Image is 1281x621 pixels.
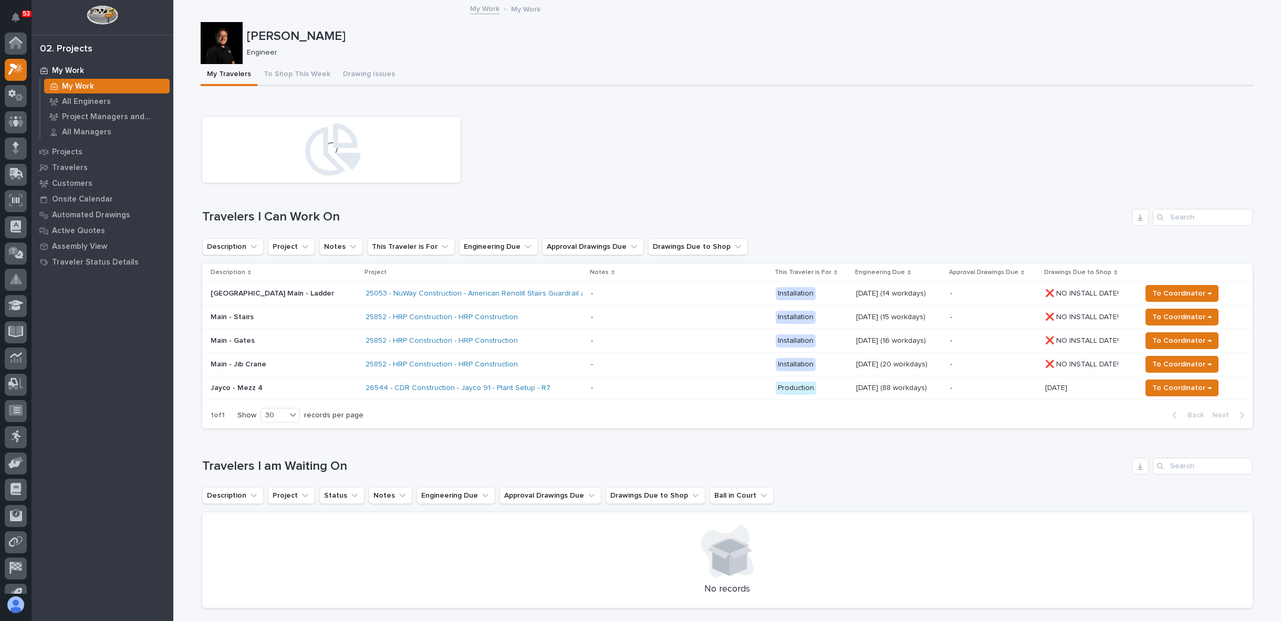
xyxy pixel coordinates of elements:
div: Production [776,382,816,395]
p: ❌ NO INSTALL DATE! [1045,334,1121,345]
p: Onsite Calendar [52,195,113,204]
input: Search [1153,209,1253,226]
p: Customers [52,179,92,188]
div: - [591,289,593,298]
div: Installation [776,287,816,300]
span: To Coordinator → [1152,358,1212,371]
span: To Coordinator → [1152,334,1212,347]
p: [DATE] (20 workdays) [856,360,941,369]
p: Approval Drawings Due [949,267,1018,278]
a: My Work [32,62,173,78]
div: - [591,360,593,369]
p: Drawings Due to Shop [1044,267,1111,278]
p: Travelers [52,163,88,173]
input: Search [1153,458,1253,475]
p: This Traveler is For [775,267,831,278]
a: Travelers [32,160,173,175]
a: 25852 - HRP Construction - HRP Construction [366,336,518,345]
button: To Coordinator → [1145,332,1218,349]
p: Traveler Status Details [52,258,139,267]
button: Next [1208,411,1253,420]
a: All Engineers [40,94,173,109]
p: My Work [52,66,84,76]
p: Active Quotes [52,226,105,236]
p: 53 [23,10,30,17]
p: All Managers [62,128,111,137]
tr: Main - Jib Crane25852 - HRP Construction - HRP Construction - Installation[DATE] (20 workdays)-❌ ... [202,353,1253,376]
button: Engineering Due [416,487,495,504]
p: - [950,384,1037,393]
p: 1 of 1 [202,403,233,428]
a: 25852 - HRP Construction - HRP Construction [366,360,518,369]
p: ❌ NO INSTALL DATE! [1045,311,1121,322]
div: - [591,336,593,345]
tr: Main - Stairs25852 - HRP Construction - HRP Construction - Installation[DATE] (15 workdays)-❌ NO ... [202,306,1253,329]
button: Project [268,487,315,504]
a: Project Managers and Engineers [40,109,173,124]
p: - [950,360,1037,369]
p: - [950,336,1037,345]
p: [DATE] (16 workdays) [856,336,941,345]
h1: Travelers I am Waiting On [202,459,1128,474]
button: Notifications [5,6,27,28]
p: ❌ NO INSTALL DATE! [1045,358,1121,369]
p: Main - Jib Crane [211,360,358,369]
button: My Travelers [201,64,257,86]
button: Approval Drawings Due [542,238,644,255]
button: To Coordinator → [1145,356,1218,373]
p: All Engineers [62,97,111,107]
p: - [950,313,1037,322]
p: Main - Gates [211,336,358,345]
div: Installation [776,358,816,371]
button: Drawings Due to Shop [648,238,748,255]
button: This Traveler is For [367,238,455,255]
button: To Coordinator → [1145,309,1218,325]
button: Back [1164,411,1208,420]
button: To Coordinator → [1145,380,1218,396]
p: Automated Drawings [52,210,130,220]
p: records per page [304,411,363,420]
button: Engineering Due [459,238,538,255]
p: Engineering Due [855,267,905,278]
button: Description [202,487,264,504]
div: 30 [261,410,286,421]
p: [DATE] (88 workdays) [856,384,941,393]
h1: Travelers I Can Work On [202,209,1128,225]
a: All Managers [40,124,173,139]
p: - [950,289,1037,298]
div: Installation [776,334,816,348]
p: Description [211,267,245,278]
p: My Work [62,82,94,91]
p: [GEOGRAPHIC_DATA] Main - Ladder [211,289,358,298]
div: - [591,313,593,322]
span: To Coordinator → [1152,382,1212,394]
a: Assembly View [32,238,173,254]
button: Drawings Due to Shop [606,487,705,504]
button: Approval Drawings Due [499,487,601,504]
p: [PERSON_NAME] [247,29,1249,44]
button: Description [202,238,264,255]
tr: Main - Gates25852 - HRP Construction - HRP Construction - Installation[DATE] (16 workdays)-❌ NO I... [202,329,1253,353]
tr: [GEOGRAPHIC_DATA] Main - Ladder25053 - NuWay Construction - American Renolit Stairs Guardrail and... [202,282,1253,306]
a: Traveler Status Details [32,254,173,270]
a: 26544 - CDR Construction - Jayco 91 - Plant Setup - R7 [366,384,550,393]
tr: Jayco - Mezz 426544 - CDR Construction - Jayco 91 - Plant Setup - R7 - Production[DATE] (88 workd... [202,376,1253,400]
button: Status [319,487,364,504]
p: Projects [52,148,82,157]
span: Back [1181,411,1204,420]
p: Engineer [247,48,1245,57]
p: Project Managers and Engineers [62,112,165,122]
a: My Work [470,2,499,14]
button: users-avatar [5,594,27,616]
div: 02. Projects [40,44,92,55]
a: Customers [32,175,173,191]
p: Assembly View [52,242,107,251]
p: Show [237,411,256,420]
p: [DATE] [1045,382,1069,393]
span: Next [1212,411,1235,420]
p: Main - Stairs [211,313,358,322]
button: Notes [369,487,412,504]
p: [DATE] (14 workdays) [856,289,941,298]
